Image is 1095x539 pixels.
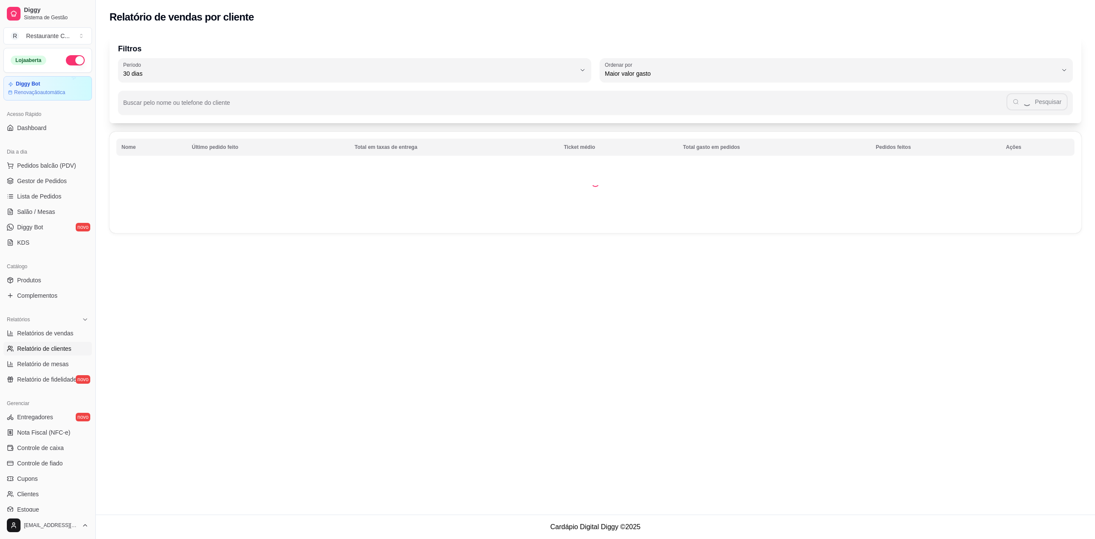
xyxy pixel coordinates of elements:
[3,174,92,188] a: Gestor de Pedidos
[3,456,92,470] a: Controle de fiado
[24,522,78,529] span: [EMAIL_ADDRESS][DOMAIN_NAME]
[3,260,92,273] div: Catálogo
[3,472,92,486] a: Cupons
[7,316,30,323] span: Relatórios
[591,178,600,187] div: Loading
[17,192,62,201] span: Lista de Pedidos
[600,58,1073,82] button: Ordenar porMaior valor gasto
[3,159,92,172] button: Pedidos balcão (PDV)
[17,223,43,231] span: Diggy Bot
[17,474,38,483] span: Cupons
[3,121,92,135] a: Dashboard
[11,32,19,40] span: R
[66,55,85,65] button: Alterar Status
[3,441,92,455] a: Controle de caixa
[605,69,1057,78] span: Maior valor gasto
[109,10,254,24] h2: Relatório de vendas por cliente
[3,3,92,24] a: DiggySistema de Gestão
[3,326,92,340] a: Relatórios de vendas
[123,61,144,68] label: Período
[3,190,92,203] a: Lista de Pedidos
[17,329,74,338] span: Relatórios de vendas
[17,505,39,514] span: Estoque
[24,6,89,14] span: Diggy
[3,145,92,159] div: Dia a dia
[3,503,92,516] a: Estoque
[3,107,92,121] div: Acesso Rápido
[3,487,92,501] a: Clientes
[17,413,53,421] span: Entregadores
[14,89,65,96] article: Renovação automática
[3,342,92,355] a: Relatório de clientes
[17,428,70,437] span: Nota Fiscal (NFC-e)
[26,32,70,40] div: Restaurante C ...
[17,238,30,247] span: KDS
[118,43,1073,55] p: Filtros
[3,273,92,287] a: Produtos
[3,220,92,234] a: Diggy Botnovo
[24,14,89,21] span: Sistema de Gestão
[605,61,635,68] label: Ordenar por
[3,205,92,219] a: Salão / Mesas
[11,56,46,65] div: Loja aberta
[17,207,55,216] span: Salão / Mesas
[96,515,1095,539] footer: Cardápio Digital Diggy © 2025
[123,102,1006,110] input: Buscar pelo nome ou telefone do cliente
[3,397,92,410] div: Gerenciar
[3,236,92,249] a: KDS
[123,69,576,78] span: 30 dias
[16,81,40,87] article: Diggy Bot
[3,27,92,44] button: Select a team
[17,459,63,468] span: Controle de fiado
[3,373,92,386] a: Relatório de fidelidadenovo
[3,289,92,302] a: Complementos
[3,515,92,536] button: [EMAIL_ADDRESS][DOMAIN_NAME]
[17,291,57,300] span: Complementos
[17,276,41,284] span: Produtos
[17,444,64,452] span: Controle de caixa
[3,410,92,424] a: Entregadoresnovo
[3,426,92,439] a: Nota Fiscal (NFC-e)
[17,375,77,384] span: Relatório de fidelidade
[17,177,67,185] span: Gestor de Pedidos
[3,357,92,371] a: Relatório de mesas
[17,344,71,353] span: Relatório de clientes
[17,360,69,368] span: Relatório de mesas
[17,490,39,498] span: Clientes
[17,161,76,170] span: Pedidos balcão (PDV)
[118,58,591,82] button: Período30 dias
[17,124,47,132] span: Dashboard
[3,76,92,101] a: Diggy BotRenovaçãoautomática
